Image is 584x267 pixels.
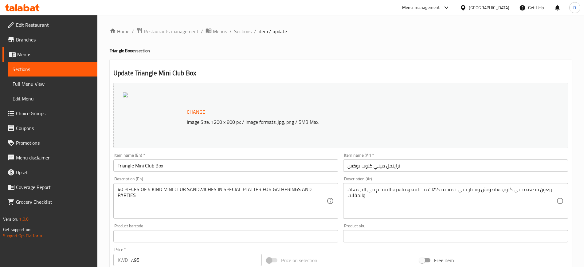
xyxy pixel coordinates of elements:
a: Restaurants management [136,27,198,35]
a: Home [110,28,129,35]
span: Get support on: [3,226,31,234]
span: item / update [259,28,287,35]
span: Branches [16,36,92,43]
h2: Update Triangle Mini Club Box [113,69,568,78]
a: Edit Menu [8,91,97,106]
p: Image Size: 1200 x 800 px / Image formats: jpg, png / 5MB Max. [184,118,511,126]
span: Promotions [16,139,92,147]
span: Coupons [16,124,92,132]
span: Coverage Report [16,183,92,191]
div: Menu-management [402,4,440,11]
a: Branches [2,32,97,47]
span: Restaurants management [144,28,198,35]
li: / [229,28,232,35]
span: Change [187,108,205,116]
input: Please enter product barcode [113,230,338,242]
span: Menus [213,28,227,35]
button: Change [184,106,208,118]
a: Promotions [2,135,97,150]
a: Coupons [2,121,97,135]
li: / [201,28,203,35]
span: Edit Restaurant [16,21,92,29]
a: Support.OpsPlatform [3,232,42,240]
input: Please enter product sku [343,230,568,242]
span: Menu disclaimer [16,154,92,161]
a: Coverage Report [2,180,97,194]
a: Menus [206,27,227,35]
textarea: اربعون قطعه مينى كلوب ساندوتش وتختار حتى خمسه نكهات مختلفه ومناسبه للتقديم فى التجمعات والحفلات [347,187,556,216]
a: Grocery Checklist [2,194,97,209]
a: Menus [2,47,97,62]
input: Enter name Ar [343,159,568,172]
span: Free item [434,257,454,264]
span: D [573,4,576,11]
li: / [132,28,134,35]
p: KWD [118,256,128,264]
div: [GEOGRAPHIC_DATA] [469,4,509,11]
img: FEE4D2F9422859525F608E91602FAD8B [123,92,128,97]
a: Full Menu View [8,77,97,91]
span: 1.0.0 [19,215,29,223]
li: / [254,28,256,35]
nav: breadcrumb [110,27,572,35]
span: Choice Groups [16,110,92,117]
span: Full Menu View [13,80,92,88]
a: Edit Restaurant [2,18,97,32]
span: Menus [17,51,92,58]
a: Choice Groups [2,106,97,121]
span: Version: [3,215,18,223]
a: Menu disclaimer [2,150,97,165]
a: Sections [234,28,252,35]
a: Sections [8,62,97,77]
span: Upsell [16,169,92,176]
a: Upsell [2,165,97,180]
span: Price on selection [281,257,317,264]
input: Please enter price [130,254,262,266]
span: Sections [13,65,92,73]
textarea: 40 PIECES OF 5 KIND MINI CLUB SANDWICHES IN SPECIAL PLATTER FOR GATHERINGS AND PARTIES [118,187,327,216]
span: Edit Menu [13,95,92,102]
span: Grocery Checklist [16,198,92,206]
h4: Triangle Boxes section [110,48,572,54]
input: Enter name En [113,159,338,172]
